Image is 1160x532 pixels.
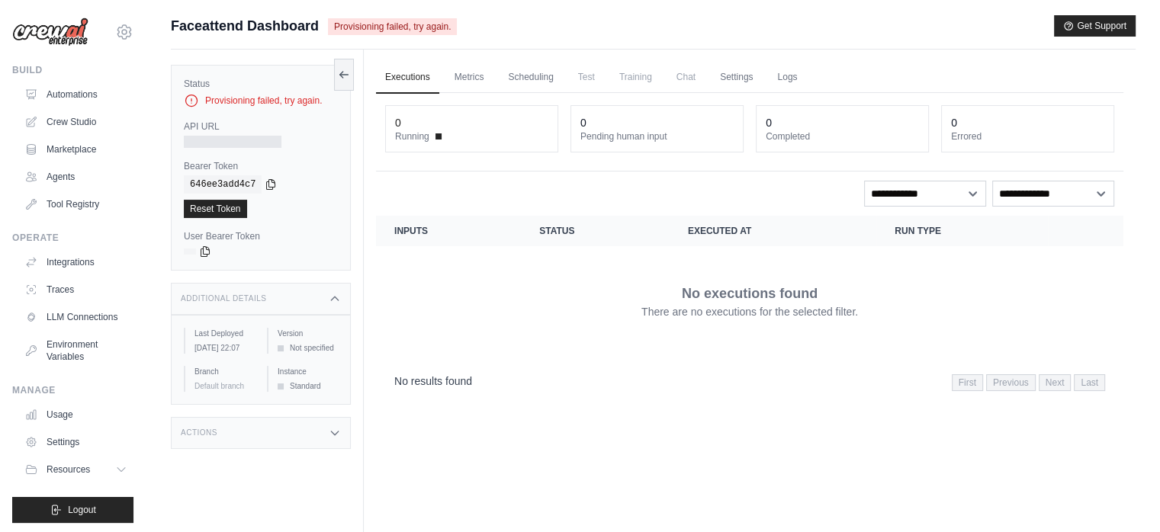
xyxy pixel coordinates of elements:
dt: Completed [766,130,919,143]
span: Test [569,62,604,92]
span: Default branch [194,382,244,390]
label: Version [278,328,338,339]
span: Resources [47,463,90,476]
nav: Pagination [952,374,1105,391]
span: Last [1074,374,1105,391]
a: Logs [768,62,806,94]
a: Settings [711,62,762,94]
label: API URL [184,120,338,133]
a: Environment Variables [18,332,133,369]
button: Get Support [1054,15,1136,37]
p: There are no executions for the selected filter. [641,304,858,319]
span: First [952,374,983,391]
div: Manage [12,384,133,396]
dt: Errored [951,130,1104,143]
section: Crew executions table [376,216,1123,401]
th: Run Type [876,216,1048,246]
span: Running [395,130,429,143]
h3: Additional Details [181,294,266,303]
th: Executed at [670,216,876,246]
a: Metrics [445,62,493,94]
a: Settings [18,430,133,454]
a: Marketplace [18,137,133,162]
span: Provisioning failed, try again. [328,18,457,35]
div: Standard [278,380,338,392]
a: Automations [18,82,133,107]
label: Bearer Token [184,160,338,172]
a: Usage [18,402,133,427]
a: Agents [18,165,133,189]
a: Integrations [18,250,133,274]
th: Inputs [376,216,521,246]
a: Reset Token [184,200,247,218]
iframe: Chat Widget [1084,459,1160,532]
div: Operate [12,232,133,244]
img: Logo [12,18,88,46]
a: Traces [18,277,133,302]
a: Crew Studio [18,110,133,134]
span: Previous [986,374,1036,391]
a: Executions [376,62,439,94]
h3: Actions [181,428,217,437]
div: Not specified [278,342,338,354]
div: 0 [766,115,772,130]
time: August 10, 2025 at 22:07 IST [194,344,239,352]
div: 0 [580,115,586,130]
p: No results found [394,373,472,389]
dt: Pending human input [580,130,734,143]
span: Faceattend Dashboard [171,15,319,37]
nav: Pagination [376,362,1123,401]
a: LLM Connections [18,305,133,329]
p: No executions found [682,283,818,304]
a: Tool Registry [18,192,133,216]
span: Logout [68,504,96,516]
span: Chat is not available until the deployment is complete [667,62,705,92]
div: Build [12,64,133,76]
label: User Bearer Token [184,230,338,242]
div: 0 [951,115,957,130]
code: 646ee3add4c7 [184,175,262,194]
span: Next [1039,374,1072,391]
div: Provisioning failed, try again. [184,93,338,108]
span: Training is not available until the deployment is complete [610,62,661,92]
label: Last Deployed [194,328,255,339]
label: Instance [278,366,338,377]
label: Branch [194,366,255,377]
button: Resources [18,457,133,482]
div: 0 [395,115,401,130]
button: Logout [12,497,133,523]
label: Status [184,78,338,90]
a: Scheduling [499,62,562,94]
th: Status [521,216,670,246]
